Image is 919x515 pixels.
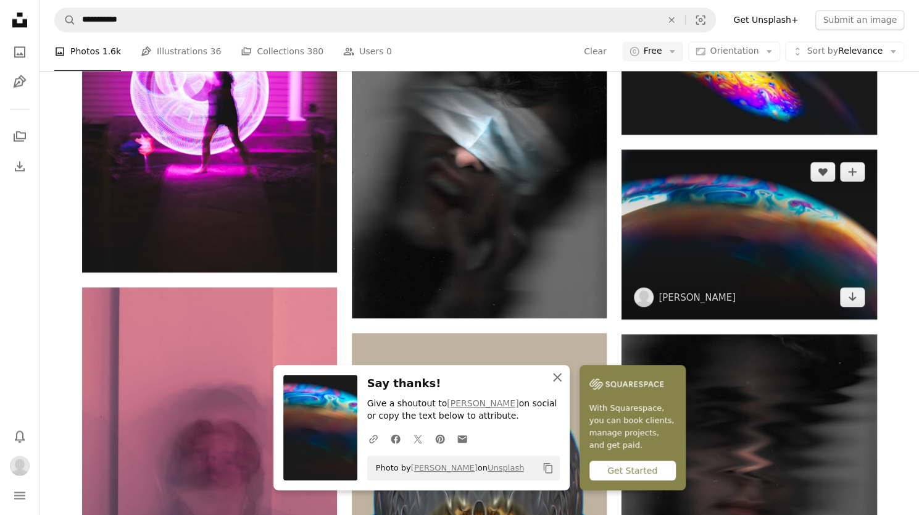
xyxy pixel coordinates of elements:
[7,154,32,178] a: Download History
[307,45,323,59] span: 380
[429,426,451,451] a: Share on Pinterest
[785,42,904,62] button: Sort byRelevance
[141,32,221,72] a: Illustrations 36
[840,162,865,182] button: Add to Collection
[658,8,685,31] button: Clear
[659,291,736,303] a: [PERSON_NAME]
[840,287,865,307] a: Download
[411,463,478,472] a: [PERSON_NAME]
[7,7,32,35] a: Home — Unsplash
[710,46,759,56] span: Orientation
[589,461,676,480] div: Get Started
[343,32,392,72] a: Users 0
[447,398,518,408] a: [PERSON_NAME]
[589,375,663,393] img: file-1747939142011-51e5cc87e3c9
[385,426,407,451] a: Share on Facebook
[370,458,525,478] span: Photo by on
[815,10,904,30] button: Submit an image
[367,375,560,393] h3: Say thanks!
[10,456,30,475] img: Avatar of user Erica Sammartino
[386,45,392,59] span: 0
[451,426,473,451] a: Share over email
[488,463,524,472] a: Unsplash
[644,46,662,58] span: Free
[622,498,876,509] a: a blurry photo of a person with a hat
[82,462,337,473] a: man in white shirt taking selfie
[407,426,429,451] a: Share on Twitter
[583,42,607,62] button: Clear
[538,458,559,479] button: Copy to clipboard
[7,124,32,149] a: Collections
[367,398,560,422] p: Give a shoutout to on social or copy the text below to attribute.
[210,45,222,59] span: 36
[589,402,676,451] span: With Squarespace, you can book clients, manage projects, and get paid.
[54,7,716,32] form: Find visuals sitewide
[807,46,838,56] span: Sort by
[807,46,883,58] span: Relevance
[810,162,835,182] button: Like
[7,69,32,94] a: Illustrations
[726,10,805,30] a: Get Unsplash+
[7,424,32,448] button: Notifications
[622,42,684,62] button: Free
[634,287,654,307] img: Go to Austin Schmid's profile
[7,40,32,64] a: Photos
[241,32,323,72] a: Collections 380
[7,453,32,478] button: Profile
[82,75,337,86] a: woman in black dress dancing
[686,8,715,31] button: Visual search
[688,42,780,62] button: Orientation
[622,149,876,319] img: purple and blue light illustration
[622,228,876,240] a: purple and blue light illustration
[580,365,686,490] a: With Squarespace, you can book clients, manage projects, and get paid.Get Started
[7,483,32,508] button: Menu
[55,8,76,31] button: Search Unsplash
[352,142,607,153] a: a blurry photo of a person with a blindfold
